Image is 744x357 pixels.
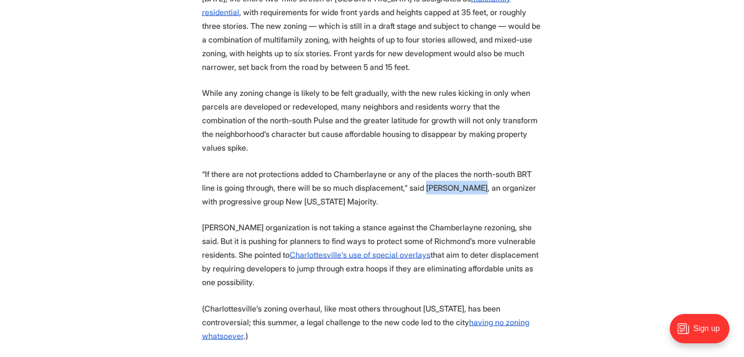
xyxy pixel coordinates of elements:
[202,167,542,208] p: “If there are not protections added to Chamberlayne or any of the places the north-south BRT line...
[290,250,430,260] a: Charlottesville’s use of special overlays
[202,302,542,343] p: (Charlottesville’s zoning overhaul, like most others throughout [US_STATE], has been controversia...
[202,221,542,289] p: [PERSON_NAME] organization is not taking a stance against the Chamberlayne rezoning, she said. Bu...
[202,86,542,155] p: While any zoning change is likely to be felt gradually, with the new rules kicking in only when p...
[661,309,744,357] iframe: portal-trigger
[202,317,529,341] a: having no zoning whatsoever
